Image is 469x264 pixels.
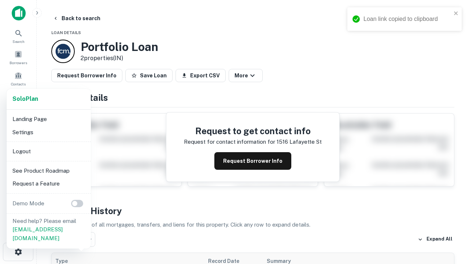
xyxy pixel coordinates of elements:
[454,10,459,17] button: close
[10,177,88,190] li: Request a Feature
[12,95,38,102] strong: Solo Plan
[363,15,451,23] div: Loan link copied to clipboard
[12,217,85,243] p: Need help? Please email
[12,226,63,241] a: [EMAIL_ADDRESS][DOMAIN_NAME]
[10,199,47,208] p: Demo Mode
[10,126,88,139] li: Settings
[432,182,469,217] iframe: Chat Widget
[10,164,88,177] li: See Product Roadmap
[10,113,88,126] li: Landing Page
[10,145,88,158] li: Logout
[12,95,38,103] a: SoloPlan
